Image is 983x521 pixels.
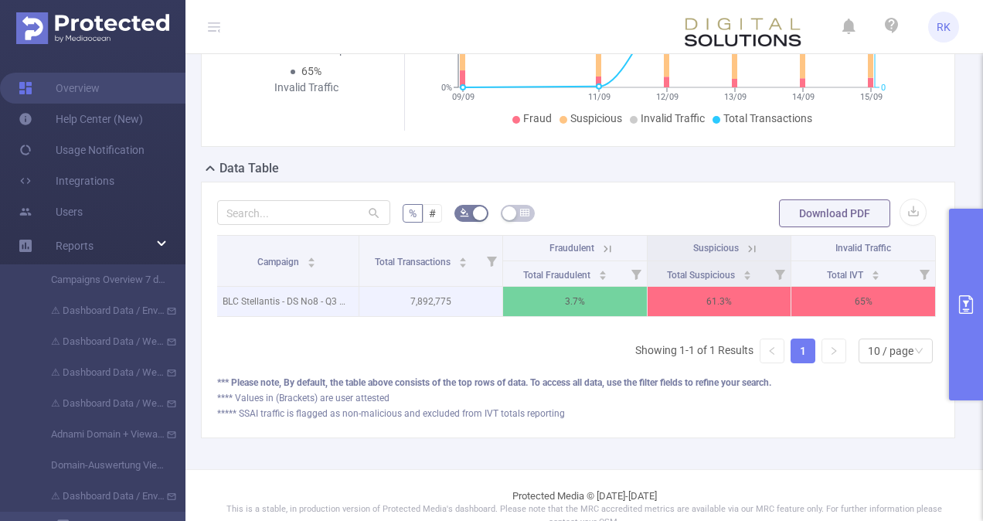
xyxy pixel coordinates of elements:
[19,104,143,135] a: Help Center (New)
[914,346,923,357] i: icon: down
[767,346,777,356] i: icon: left
[641,112,705,124] span: Invalid Traffic
[56,230,94,261] a: Reports
[648,287,791,316] p: 61.3%
[257,257,301,267] span: Campaign
[441,83,452,93] tspan: 0%
[19,135,145,165] a: Usage Notification
[859,92,882,102] tspan: 15/09
[821,339,846,363] li: Next Page
[868,339,913,363] div: 10 / page
[359,287,503,316] p: 7,892,775
[429,207,436,220] span: #
[460,208,469,217] i: icon: bg-colors
[769,261,791,286] i: Filter menu
[937,12,951,43] span: RK
[835,243,891,254] span: Invalid Traffic
[31,264,167,295] a: Campaigns Overview 7 days
[723,112,812,124] span: Total Transactions
[31,388,167,419] a: ⚠ Dashboard Data / Weekly catch-up - [DATE]
[779,199,890,227] button: Download PDF
[655,92,678,102] tspan: 12/09
[791,339,815,363] a: 1
[301,65,321,77] span: 65%
[523,112,552,124] span: Fraud
[791,92,814,102] tspan: 14/09
[56,240,94,252] span: Reports
[871,268,880,278] div: Sort
[458,255,468,264] div: Sort
[872,274,880,278] i: icon: caret-down
[881,83,886,93] tspan: 0
[219,159,279,178] h2: Data Table
[16,12,169,44] img: Protected Media
[743,274,752,278] i: icon: caret-down
[635,339,753,363] li: Showing 1-1 of 1 Results
[827,270,866,281] span: Total IVT
[265,80,348,96] div: Invalid Traffic
[625,261,647,286] i: Filter menu
[587,92,610,102] tspan: 11/09
[31,326,167,357] a: ⚠ Dashboard Data / Weekly catch-up - [DATE]
[829,346,838,356] i: icon: right
[598,274,607,278] i: icon: caret-down
[217,376,939,390] div: *** Please note, By default, the table above consists of the top rows of data. To access all data...
[570,112,622,124] span: Suspicious
[549,243,594,254] span: Fraudulent
[723,92,746,102] tspan: 13/09
[913,261,935,286] i: Filter menu
[217,407,939,421] div: ***** SSAI traffic is flagged as non-malicious and excluded from IVT totals reporting
[760,339,784,363] li: Previous Page
[458,261,467,266] i: icon: caret-down
[409,207,417,220] span: %
[791,287,935,316] p: 65%
[693,243,739,254] span: Suspicious
[481,236,502,286] i: Filter menu
[458,255,467,260] i: icon: caret-up
[872,268,880,273] i: icon: caret-up
[307,255,316,264] div: Sort
[520,208,529,217] i: icon: table
[307,255,315,260] i: icon: caret-up
[598,268,607,278] div: Sort
[19,196,83,227] a: Users
[598,268,607,273] i: icon: caret-up
[31,357,167,388] a: ⚠ Dashboard Data / Weekly catch-up - [DATE]
[217,391,939,405] div: **** Values in (Brackets) are user attested
[217,200,390,225] input: Search...
[307,261,315,266] i: icon: caret-down
[31,450,167,481] a: Domain-Auswertung Viewability
[19,165,114,196] a: Integrations
[503,287,647,316] p: 3.7%
[19,73,100,104] a: Overview
[215,287,359,316] p: BLC Stellantis - DS No8 - Q3 2025 [288288]
[31,481,167,512] a: ⚠ Dashboard Data / Environment + Browser Report 2.0
[743,268,752,273] i: icon: caret-up
[667,270,737,281] span: Total Suspicious
[31,295,167,326] a: ⚠ Dashboard Data / Environment + Browser Report
[375,257,453,267] span: Total Transactions
[523,270,593,281] span: Total Fraudulent
[31,419,167,450] a: Adnami Domain + Viewability Report
[743,268,752,278] div: Sort
[451,92,474,102] tspan: 09/09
